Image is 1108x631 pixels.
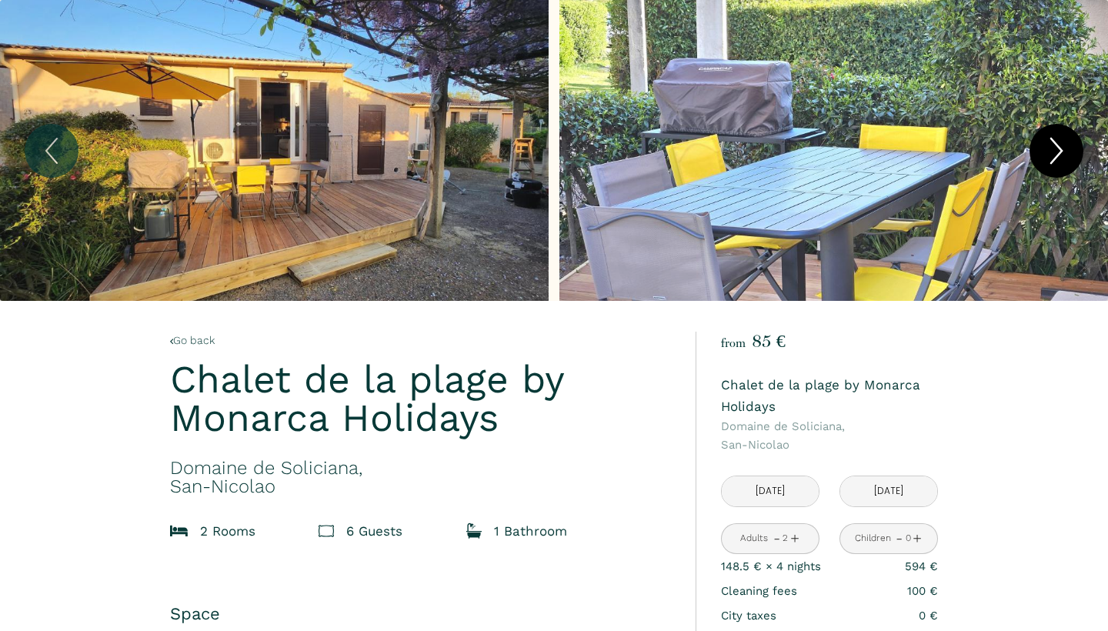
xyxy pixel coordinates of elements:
p: 6 Guest [346,520,402,542]
input: Check out [840,476,937,506]
p: Chalet de la plage by Monarca Holidays [721,374,938,417]
div: 0 [904,531,912,546]
p: San-Nicolao [721,417,938,454]
div: Adults [740,531,768,546]
p: City taxes [721,606,776,625]
p: Chalet de la plage by Monarca Holidays [170,360,675,437]
p: 594 € [905,557,938,576]
p: 0 € [919,606,938,625]
img: guests [319,523,334,539]
a: Go back [170,332,675,349]
a: + [790,526,799,550]
p: San-Nicolao [170,459,675,496]
span: Domaine de Soliciana, [721,417,938,436]
button: Next [1030,124,1083,178]
p: Space [170,603,675,624]
p: 148.5 € × 4 night [721,557,821,576]
span: 85 € [752,330,786,352]
span: s [815,559,821,573]
p: 1 Bathroom [494,520,567,542]
a: - [773,526,780,550]
a: + [913,526,922,550]
div: Children [855,531,891,546]
div: 2 [782,531,789,546]
span: from [721,336,746,350]
span: Domaine de Soliciana, [170,459,675,477]
input: Check in [722,476,819,506]
button: Previous [25,124,78,178]
p: 100 € [907,582,938,600]
span: s [395,523,402,539]
p: Cleaning fees [721,582,797,600]
p: 2 Room [200,520,255,542]
a: - [896,526,903,550]
span: s [249,523,255,539]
